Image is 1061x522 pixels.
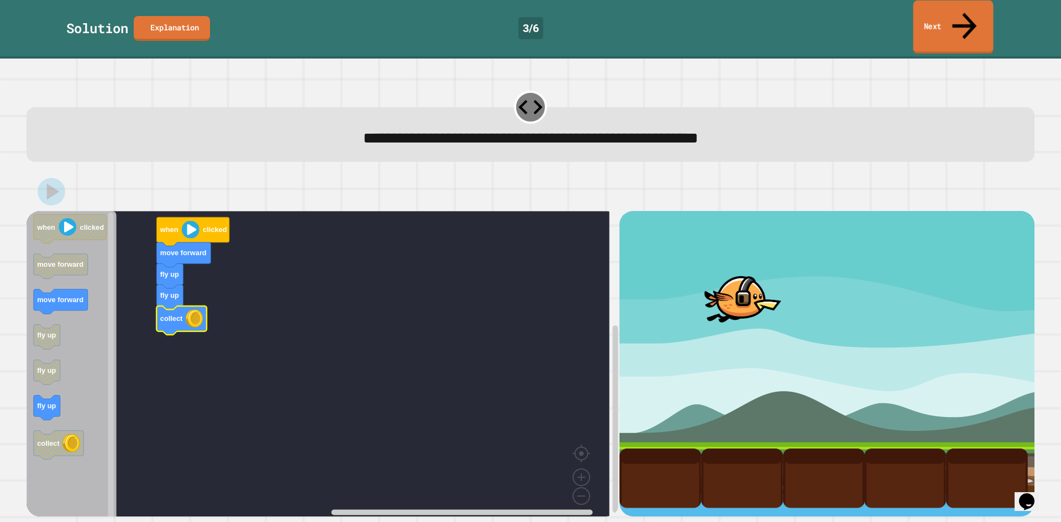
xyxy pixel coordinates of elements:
div: Blockly Workspace [27,211,619,516]
text: collect [37,439,60,447]
text: clicked [203,226,227,234]
text: when [36,223,55,231]
text: move forward [37,296,83,304]
a: Next [913,1,993,54]
text: fly up [160,292,179,300]
text: collect [160,315,183,323]
text: when [160,226,178,234]
text: move forward [37,261,83,269]
text: fly up [37,367,56,375]
text: fly up [37,331,56,340]
text: fly up [160,270,179,278]
a: Explanation [134,16,210,41]
text: move forward [160,249,207,257]
div: 3 / 6 [518,17,543,39]
text: clicked [80,223,104,231]
iframe: chat widget [1015,478,1050,511]
div: Solution [66,18,128,38]
text: fly up [37,402,56,410]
